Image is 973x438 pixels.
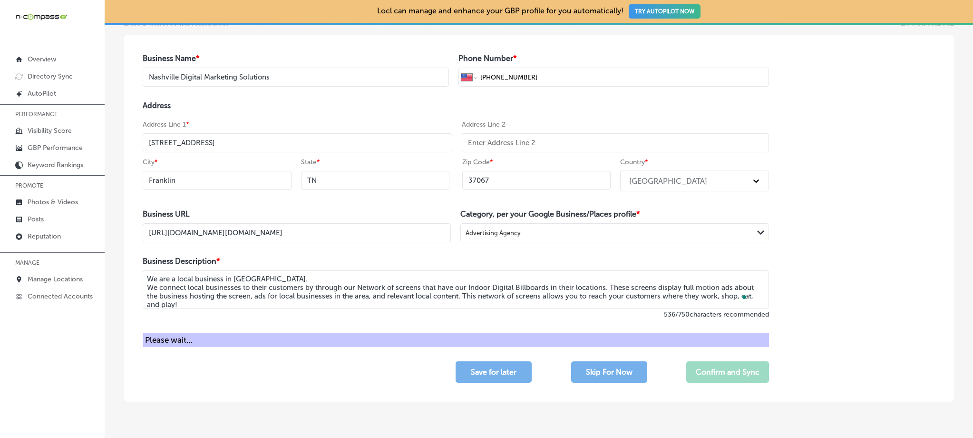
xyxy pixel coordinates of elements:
[143,133,452,152] input: Enter Address Line 1
[28,232,61,240] p: Reputation
[462,133,769,152] input: Enter Address Line 2
[28,72,73,80] p: Directory Sync
[301,171,450,190] input: NY
[458,54,769,63] h4: Phone Number
[143,257,769,266] h4: Business Description
[629,176,707,185] div: [GEOGRAPHIC_DATA]
[143,120,189,129] label: Address Line 1
[143,223,451,242] input: Enter Business URL
[28,292,93,300] p: Connected Accounts
[28,275,83,283] p: Manage Locations
[143,310,769,319] label: 536 / 750 characters recommended
[462,120,506,129] label: Address Line 2
[28,55,56,63] p: Overview
[460,209,769,219] h4: Category, per your Google Business/Places profile
[143,101,769,110] h4: Address
[629,4,701,19] button: TRY AUTOPILOT NOW
[620,158,648,166] label: Country
[143,158,158,166] label: City
[28,198,78,206] p: Photos & Videos
[28,161,83,169] p: Keyword Rankings
[462,171,611,190] input: Enter Zip Code
[143,68,449,87] input: Enter Location Name
[479,68,766,86] input: Phone number
[143,333,769,347] div: Please wait...
[462,158,493,166] label: Zip Code
[301,158,320,166] label: State
[28,215,44,223] p: Posts
[28,144,83,152] p: GBP Performance
[28,127,72,135] p: Visibility Score
[143,171,292,190] input: Enter City
[143,209,451,219] h4: Business URL
[143,270,769,309] textarea: To enrich screen reader interactions, please activate Accessibility in Grammarly extension settings
[28,90,56,98] p: AutoPilot
[571,361,647,383] button: Skip For Now
[15,12,68,21] img: 660ab0bf-5cc7-4cb8-ba1c-48b5ae0f18e60NCTV_CLogo_TV_Black_-500x88.png
[143,54,449,63] h4: Business Name
[456,361,532,383] button: Save for later
[466,229,521,237] div: Advertising Agency
[686,361,769,383] button: Confirm and Sync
